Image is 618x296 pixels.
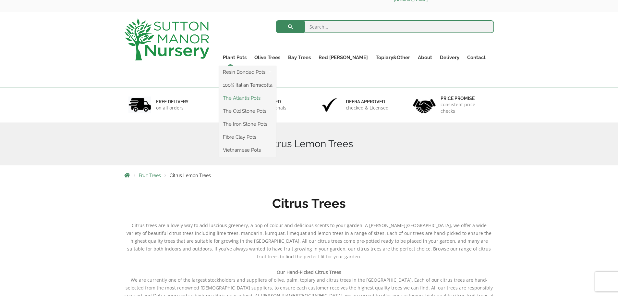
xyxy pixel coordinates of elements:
a: The Old Stone Pots [219,106,276,116]
h6: FREE DELIVERY [156,99,188,105]
a: Vietnamese Pots [219,145,276,155]
a: 100% Italian Terracotta [219,80,276,90]
h6: Defra approved [346,99,389,105]
p: checked & Licensed [346,105,389,111]
img: logo [124,19,209,60]
a: Red [PERSON_NAME] [315,53,372,62]
h1: Citrus Lemon Trees [124,138,494,150]
a: Topiary&Other [372,53,414,62]
a: About [414,53,436,62]
a: Contact [463,53,490,62]
img: 4.jpg [413,95,436,115]
b: Our Hand-Picked Citrus Trees [277,269,341,275]
input: Search... [276,20,494,33]
a: Fruit Trees [139,173,161,178]
p: on all orders [156,105,188,111]
a: Delivery [436,53,463,62]
a: Resin Bonded Pots [219,67,276,77]
h6: Price promise [441,96,490,101]
a: The Iron Stone Pots [219,119,276,129]
a: Fibre Clay Pots [219,132,276,142]
img: 3.jpg [318,97,341,113]
span: Citrus Lemon Trees [170,173,211,178]
a: Plant Pots [219,53,250,62]
a: The Atlantis Pots [219,93,276,103]
a: Olive Trees [250,53,284,62]
p: consistent price checks [441,101,490,114]
nav: Breadcrumbs [124,173,494,178]
img: 1.jpg [128,97,151,113]
b: Citrus Trees [272,196,346,211]
a: Bay Trees [284,53,315,62]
